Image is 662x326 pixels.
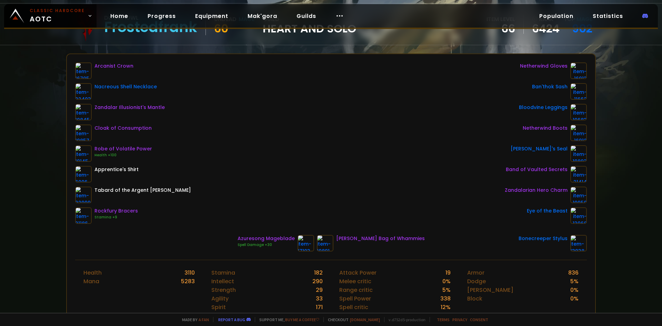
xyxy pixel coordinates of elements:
[339,294,371,303] div: Spell Power
[350,317,380,322] a: [DOMAIN_NAME]
[339,277,371,286] div: Melee critic
[314,268,323,277] div: 182
[316,303,323,312] div: 171
[587,9,629,23] a: Statistics
[184,268,195,277] div: 3110
[467,294,482,303] div: Block
[467,286,513,294] div: [PERSON_NAME]
[467,268,484,277] div: Armor
[570,104,587,120] img: item-19683
[75,207,92,224] img: item-21186
[511,145,568,152] div: [PERSON_NAME]'s Seal
[94,83,157,90] div: Nacreous Shell Necklace
[570,207,587,224] img: item-13968
[211,286,236,294] div: Strength
[263,23,356,34] span: Heart and Solo
[323,317,380,322] span: Checkout
[570,187,587,203] img: item-19950
[83,277,99,286] div: Mana
[211,277,234,286] div: Intellect
[94,187,191,194] div: Tabard of the Argent [PERSON_NAME]
[242,9,283,23] a: Mak'gora
[263,15,356,34] div: guild
[199,317,209,322] a: a fan
[532,83,568,90] div: Ban'thok Sash
[75,125,92,141] img: item-19857
[506,166,568,173] div: Band of Vaulted Secrets
[218,317,245,322] a: Report a bug
[336,235,425,242] div: [PERSON_NAME] Bag of Whammies
[505,187,568,194] div: Zandalarian Hero Charm
[452,317,467,322] a: Privacy
[30,8,85,24] span: AOTC
[75,166,92,182] img: item-6096
[570,277,579,286] div: 5 %
[339,303,368,312] div: Spell critic
[75,104,92,120] img: item-19845
[190,9,234,23] a: Equipment
[470,317,488,322] a: Consent
[384,317,425,322] span: v. d752d5 - production
[75,187,92,203] img: item-22999
[317,235,333,251] img: item-19891
[442,277,451,286] div: 0 %
[519,104,568,111] div: Bloodvine Leggings
[527,207,568,215] div: Eye of the Beast
[211,303,226,312] div: Spirit
[570,286,579,294] div: 0 %
[442,286,451,294] div: 5 %
[94,152,152,158] div: Health +100
[570,294,579,303] div: 0 %
[178,317,209,322] span: Made by
[519,235,568,242] div: Bonecreeper Stylus
[312,277,323,286] div: 290
[440,294,451,303] div: 338
[285,317,319,322] a: Buy me a coffee
[83,268,102,277] div: Health
[4,4,97,28] a: Classic HardcoreAOTC
[316,294,323,303] div: 33
[467,277,486,286] div: Dodge
[94,145,152,152] div: Robe of Volatile Power
[238,242,295,248] div: Spell Damage +30
[534,9,579,23] a: Population
[94,104,165,111] div: Zandalar Illusionist's Mantle
[211,268,235,277] div: Stamina
[255,317,319,322] span: Support me,
[523,125,568,132] div: Netherwind Boots
[94,62,133,70] div: Arcanist Crown
[570,125,587,141] img: item-16912
[94,166,139,173] div: Apprentice's Shirt
[445,268,451,277] div: 19
[316,286,323,294] div: 29
[30,8,85,14] small: Classic Hardcore
[568,268,579,277] div: 836
[437,317,450,322] a: Terms
[570,62,587,79] img: item-16913
[75,145,92,162] img: item-19145
[570,145,587,162] img: item-19893
[75,83,92,100] img: item-22403
[181,277,195,286] div: 5283
[570,235,587,251] img: item-13938
[211,294,229,303] div: Agility
[532,23,560,34] a: 6424
[94,215,138,220] div: Stamina +9
[339,286,373,294] div: Range critic
[520,62,568,70] div: Netherwind Gloves
[298,235,314,251] img: item-17103
[441,303,451,312] div: 12 %
[339,268,377,277] div: Attack Power
[291,9,322,23] a: Guilds
[142,9,181,23] a: Progress
[75,62,92,79] img: item-16795
[105,9,134,23] a: Home
[238,235,295,242] div: Azuresong Mageblade
[570,166,587,182] img: item-21414
[570,83,587,100] img: item-11662
[94,207,138,215] div: Rockfury Bracers
[94,125,152,132] div: Cloak of Consumption
[104,22,197,32] div: Frostedfrank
